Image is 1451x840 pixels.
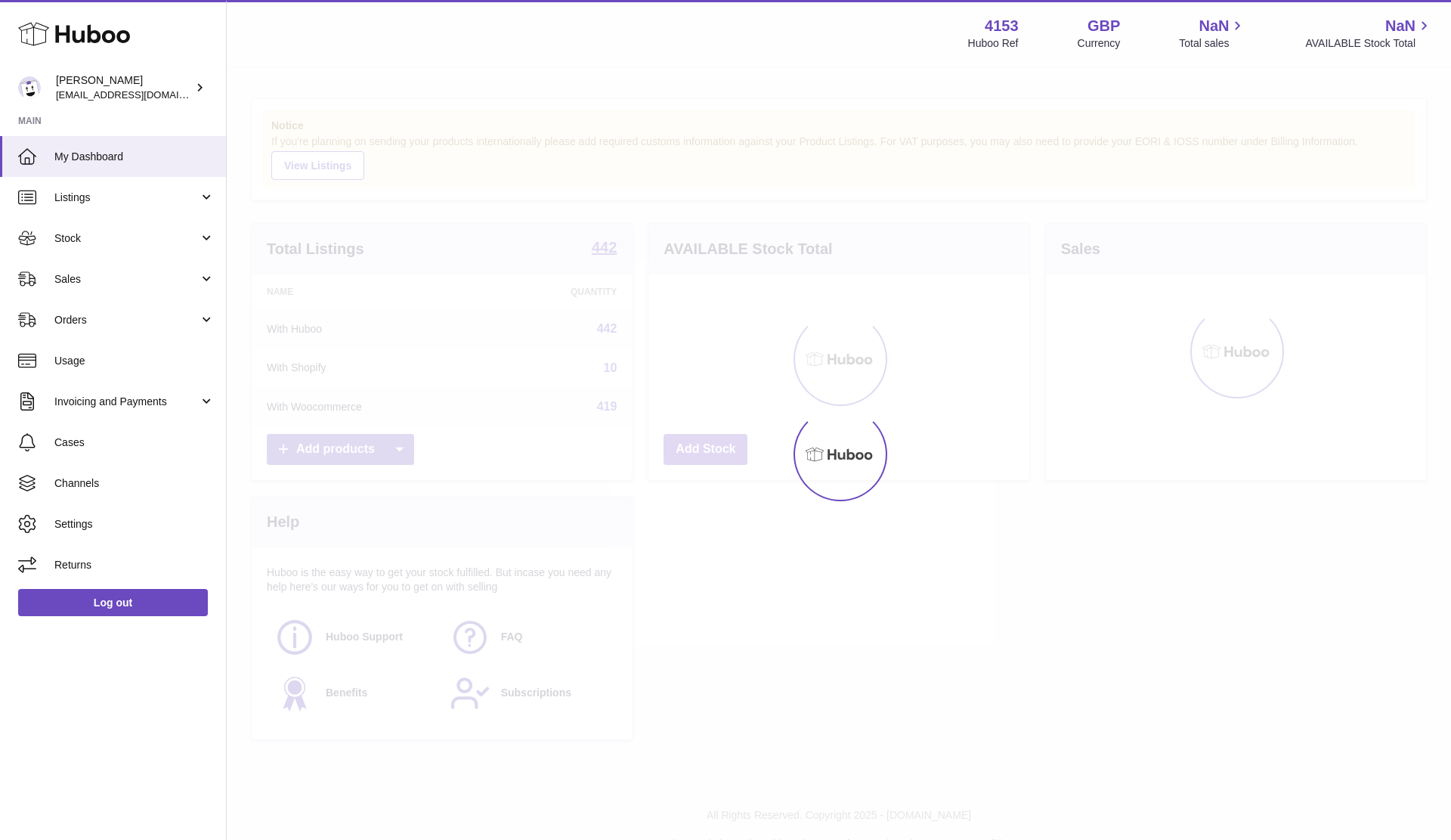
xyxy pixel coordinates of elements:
[1179,16,1246,51] a: NaN Total sales
[54,272,199,287] span: Sales
[1385,16,1415,36] span: NaN
[54,435,215,450] span: Cases
[54,395,199,409] span: Invoicing and Payments
[1179,36,1246,51] span: Total sales
[56,88,222,101] span: [EMAIL_ADDRESS][DOMAIN_NAME]
[54,517,215,532] span: Settings
[54,231,199,246] span: Stock
[56,73,192,102] div: [PERSON_NAME]
[18,589,208,616] a: Log out
[1305,16,1433,51] a: NaN AVAILABLE Stock Total
[1305,36,1433,51] span: AVAILABLE Stock Total
[54,354,215,368] span: Usage
[54,191,199,205] span: Listings
[54,476,215,491] span: Channels
[54,150,215,164] span: My Dashboard
[985,16,1019,36] strong: 4153
[54,313,199,327] span: Orders
[18,76,41,99] img: sales@kasefilters.com
[1199,16,1229,36] span: NaN
[1087,16,1120,36] strong: GBP
[968,36,1019,51] div: Huboo Ref
[54,558,215,572] span: Returns
[1078,36,1121,51] div: Currency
